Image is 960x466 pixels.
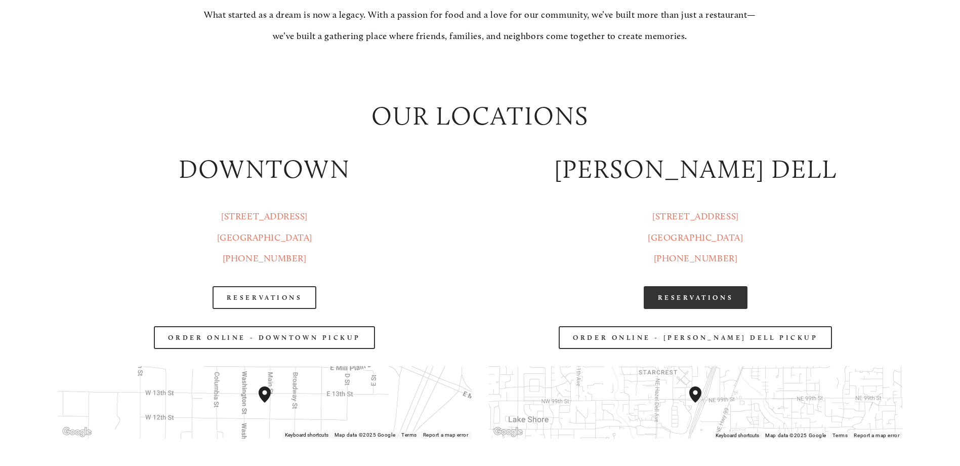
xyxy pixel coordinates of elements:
[60,425,94,439] a: Open this area in Google Maps (opens a new window)
[689,386,714,419] div: Amaro's Table 816 Northeast 98th Circle Vancouver, WA, 98665, United States
[259,386,283,419] div: Amaro's Table 1220 Main Street vancouver, United States
[335,432,395,438] span: Map data ©2025 Google
[648,211,743,243] a: [STREET_ADDRESS][GEOGRAPHIC_DATA]
[217,211,312,243] a: [STREET_ADDRESS][GEOGRAPHIC_DATA]
[716,432,759,439] button: Keyboard shortcuts
[765,433,826,438] span: Map data ©2025 Google
[491,425,525,439] a: Open this area in Google Maps (opens a new window)
[285,432,328,439] button: Keyboard shortcuts
[58,151,472,187] h2: DOWNTOWN
[654,253,738,264] a: [PHONE_NUMBER]
[489,151,903,187] h2: [PERSON_NAME] DELL
[401,432,417,438] a: Terms
[223,253,307,264] a: [PHONE_NUMBER]
[60,425,94,439] img: Google
[273,98,687,134] h2: Our Locations
[154,326,375,349] a: Order Online - Downtown pickup
[644,286,748,309] a: Reservations
[213,286,317,309] a: Reservations
[832,433,848,438] a: Terms
[491,425,525,439] img: Google
[854,433,899,438] a: Report a map error
[559,326,832,349] a: Order Online - [PERSON_NAME] Dell Pickup
[423,432,469,438] a: Report a map error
